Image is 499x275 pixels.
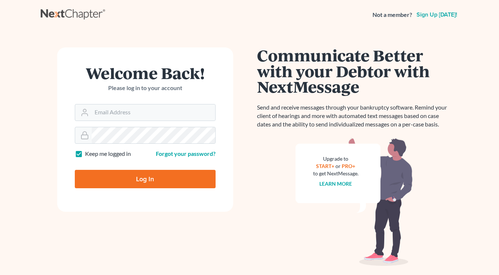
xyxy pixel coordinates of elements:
[313,155,359,162] div: Upgrade to
[313,170,359,177] div: to get NextMessage.
[415,12,459,18] a: Sign up [DATE]!
[342,163,355,169] a: PRO+
[319,181,352,187] a: Learn more
[75,84,216,92] p: Please log in to your account
[257,103,451,129] p: Send and receive messages through your bankruptcy software. Remind your client of hearings and mo...
[156,150,216,157] a: Forgot your password?
[75,65,216,81] h1: Welcome Back!
[316,163,334,169] a: START+
[296,137,413,266] img: nextmessage_bg-59042aed3d76b12b5cd301f8e5b87938c9018125f34e5fa2b7a6b67550977c72.svg
[335,163,341,169] span: or
[85,150,131,158] label: Keep me logged in
[92,104,215,121] input: Email Address
[75,170,216,188] input: Log In
[257,47,451,94] h1: Communicate Better with your Debtor with NextMessage
[373,11,412,19] strong: Not a member?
